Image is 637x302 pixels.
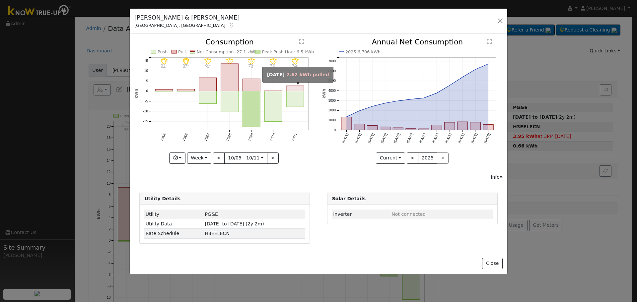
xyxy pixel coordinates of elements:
[161,58,168,64] i: 10/05 - Clear
[371,105,374,108] circle: onclick=""
[393,128,403,130] rect: onclick=""
[286,72,329,77] span: 2.62 kWh pulled
[406,133,413,144] text: [DATE]
[205,231,230,236] span: H
[287,91,304,107] rect: onclick=""
[470,133,478,144] text: [DATE]
[143,109,148,113] text: -10
[332,210,390,219] td: Inverter
[396,100,399,102] circle: onclick=""
[461,76,464,79] circle: onclick=""
[248,58,255,64] i: 10/09 - Clear
[267,72,285,77] strong: [DATE]
[407,152,418,164] button: <
[409,98,412,101] circle: onclick=""
[187,152,211,164] button: Week
[202,64,214,68] p: 91°
[146,79,148,83] text: 5
[419,129,429,130] rect: onclick=""
[332,196,366,201] strong: Solar Details
[358,110,361,112] circle: onclick=""
[144,59,148,63] text: 15
[341,133,349,144] text: [DATE]
[289,64,301,68] p: 74°
[205,38,254,46] text: Consumption
[483,125,493,130] rect: onclick=""
[144,229,204,238] td: Rate Schedule
[229,23,235,28] a: Map
[177,89,195,91] rect: onclick=""
[367,126,377,130] rect: onclick=""
[243,79,260,91] rect: onclick=""
[380,133,388,144] text: [DATE]
[205,211,218,217] span: ID: 17322629, authorized: 09/24/25
[457,122,467,130] rect: onclick=""
[474,68,477,71] circle: onclick=""
[444,122,455,130] rect: onclick=""
[146,90,148,93] text: 0
[345,116,348,118] circle: onclick=""
[470,122,480,130] rect: onclick=""
[334,128,336,132] text: 0
[367,133,375,144] text: [DATE]
[432,133,439,144] text: [DATE]
[205,221,264,226] span: [DATE] to [DATE] (2y 2m)
[269,133,276,142] text: 10/10
[158,64,170,68] p: 82°
[243,91,260,127] rect: onclick=""
[268,64,279,68] p: 79°
[448,84,451,87] circle: onclick=""
[287,86,304,91] rect: onclick=""
[199,91,217,104] rect: onclick=""
[197,49,257,54] text: Net Consumption -27.1 kWh
[491,174,503,181] div: Info
[155,91,173,91] rect: onclick=""
[134,23,225,28] span: [GEOGRAPHIC_DATA], [GEOGRAPHIC_DATA]
[270,58,277,64] i: 10/10 - Clear
[328,109,336,112] text: 2000
[213,152,225,164] button: <
[145,99,148,103] text: -5
[418,152,438,164] button: 2025
[376,152,405,164] button: Current
[204,133,211,142] text: 10/07
[144,69,148,73] text: 10
[267,152,279,164] button: >
[328,119,336,122] text: 1000
[224,152,267,164] button: 10/05 - 10/11
[457,133,465,144] text: [DATE]
[341,117,351,130] rect: onclick=""
[380,127,390,130] rect: onclick=""
[180,64,192,68] p: 87°
[182,133,189,142] text: 10/06
[299,39,304,44] text: 
[143,120,148,123] text: -15
[328,59,336,63] text: 7000
[487,39,492,44] text: 
[134,13,240,22] h5: [PERSON_NAME] & [PERSON_NAME]
[134,89,139,99] text: kWh
[177,91,195,91] rect: onclick=""
[482,258,502,269] button: Close
[445,133,452,144] text: [DATE]
[345,49,381,54] text: 2025 6,706 kWh
[262,49,314,54] text: Peak Push Hour 6.5 kWh
[248,133,254,142] text: 10/09
[183,58,189,64] i: 10/06 - Clear
[328,99,336,102] text: 3000
[144,219,204,229] td: Utility Data
[328,89,336,92] text: 4000
[155,90,173,91] rect: onclick=""
[487,63,490,65] circle: onclick=""
[144,210,204,219] td: Utility
[419,133,426,144] text: [DATE]
[354,133,362,144] text: [DATE]
[144,196,180,201] strong: Utility Details
[291,133,298,142] text: 10/11
[160,133,167,142] text: 10/05
[432,125,442,130] rect: onclick=""
[221,91,239,112] rect: onclick=""
[391,211,426,217] span: ID: null, authorized: None
[199,78,217,91] rect: onclick=""
[205,58,211,64] i: 10/07 - Clear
